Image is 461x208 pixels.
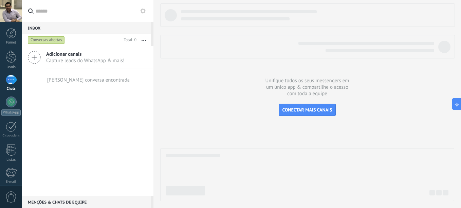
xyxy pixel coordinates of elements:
span: CONECTAR MAIS CANAIS [282,107,332,113]
div: Total: 0 [121,37,136,44]
div: Painel [1,40,21,45]
div: Conversas abertas [28,36,65,44]
button: CONECTAR MAIS CANAIS [279,104,336,116]
span: Adicionar canais [46,51,125,57]
div: Calendário [1,134,21,138]
div: WhatsApp [1,109,21,116]
span: Capture leads do WhatsApp & mais! [46,57,125,64]
div: Inbox [22,22,151,34]
div: Listas [1,158,21,162]
div: [PERSON_NAME] conversa encontrada [47,77,130,83]
div: Chats [1,87,21,91]
div: E-mail [1,180,21,184]
div: Menções & Chats de equipe [22,196,151,208]
div: Leads [1,65,21,69]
